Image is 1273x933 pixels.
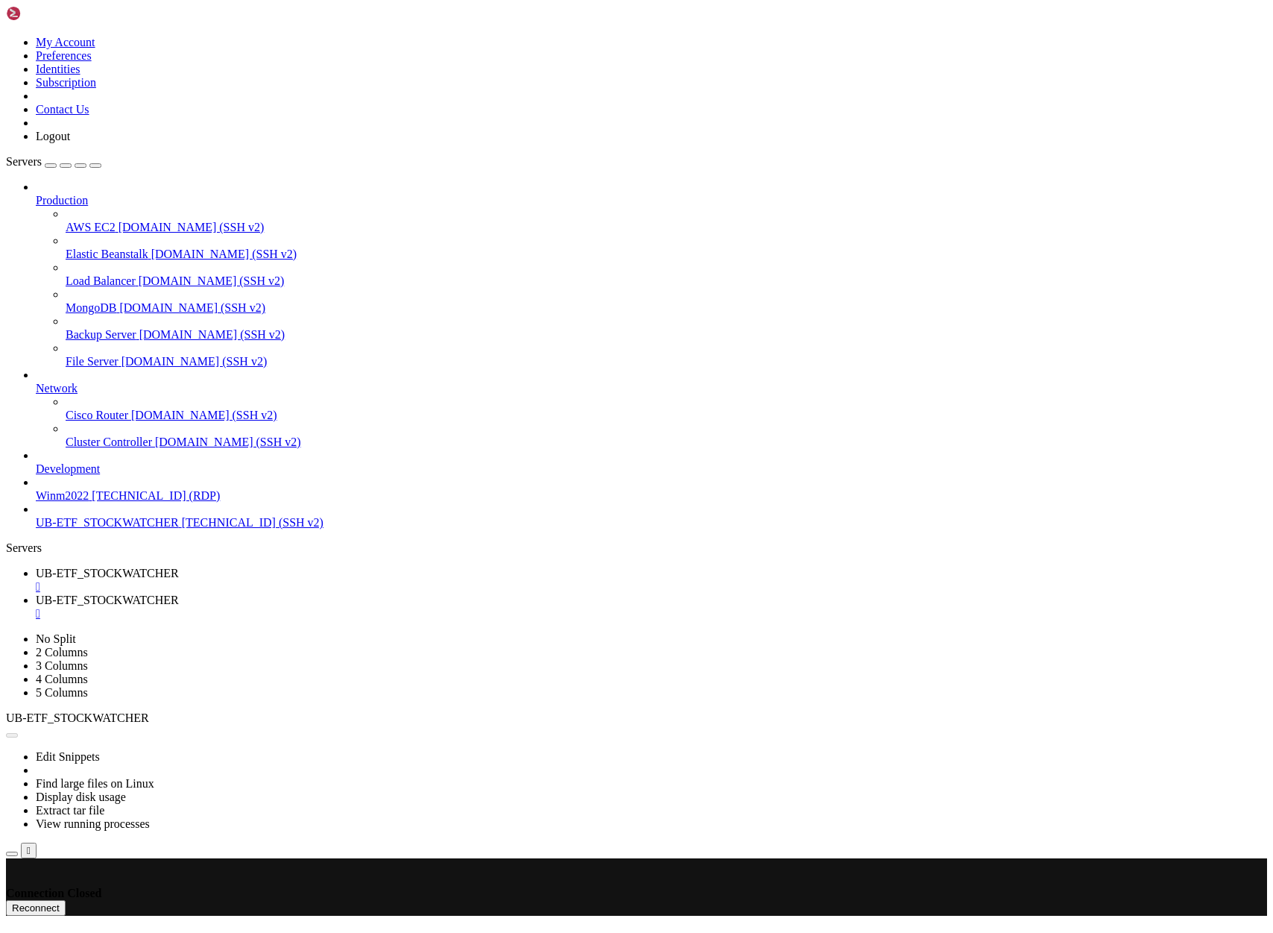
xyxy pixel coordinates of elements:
div:  [27,845,31,856]
li: Development [36,449,1267,476]
a: 5 Columns [36,686,88,699]
a: Development [36,462,1267,476]
li: Backup Server [DOMAIN_NAME] (SSH v2) [66,315,1267,342]
a: No Split [36,632,76,645]
a: Find large files on Linux [36,777,154,790]
span: Development [36,462,100,475]
a:  [36,580,1267,594]
li: Network [36,368,1267,449]
span: Cisco Router [66,409,128,421]
a: 4 Columns [36,673,88,685]
a:  [36,607,1267,621]
span: Backup Server [66,328,136,341]
span: AWS EC2 [66,221,116,233]
a: Network [36,382,1267,395]
span: [DOMAIN_NAME] (SSH v2) [121,355,268,368]
li: Elastic Beanstalk [DOMAIN_NAME] (SSH v2) [66,234,1267,261]
span: Production [36,194,88,207]
a: UB-ETF_STOCKWATCHER [36,594,1267,621]
span: [TECHNICAL_ID] (SSH v2) [182,516,323,529]
li: Cisco Router [DOMAIN_NAME] (SSH v2) [66,395,1267,422]
span: [DOMAIN_NAME] (SSH v2) [119,221,265,233]
li: Load Balancer [DOMAIN_NAME] (SSH v2) [66,261,1267,288]
span: UB-ETF_STOCKWATCHER [36,594,179,606]
a: UB-ETF_STOCKWATCHER [TECHNICAL_ID] (SSH v2) [36,516,1267,530]
a: My Account [36,36,95,48]
a: View running processes [36,817,150,830]
a: 3 Columns [36,659,88,672]
li: Production [36,180,1267,368]
span: [TECHNICAL_ID] (RDP) [92,489,220,502]
a: UB-ETF_STOCKWATCHER [36,567,1267,594]
span: [DOMAIN_NAME] (SSH v2) [131,409,277,421]
a: Servers [6,155,101,168]
span: UB-ETF_STOCKWATCHER [36,516,179,529]
a: Edit Snippets [36,750,100,763]
span: UB-ETF_STOCKWATCHER [36,567,179,579]
a: Load Balancer [DOMAIN_NAME] (SSH v2) [66,274,1267,288]
a: Winm2022 [TECHNICAL_ID] (RDP) [36,489,1267,503]
span: [DOMAIN_NAME] (SSH v2) [155,436,301,448]
li: MongoDB [DOMAIN_NAME] (SSH v2) [66,288,1267,315]
a: Logout [36,130,70,142]
li: Winm2022 [TECHNICAL_ID] (RDP) [36,476,1267,503]
span: Network [36,382,78,395]
a: AWS EC2 [DOMAIN_NAME] (SSH v2) [66,221,1267,234]
a: Display disk usage [36,791,126,803]
span: Cluster Controller [66,436,152,448]
a: Subscription [36,76,96,89]
a: Contact Us [36,103,89,116]
a: MongoDB [DOMAIN_NAME] (SSH v2) [66,301,1267,315]
span: [DOMAIN_NAME] (SSH v2) [139,274,285,287]
span: Winm2022 [36,489,89,502]
a: Cluster Controller [DOMAIN_NAME] (SSH v2) [66,436,1267,449]
a: Identities [36,63,80,75]
div: Servers [6,541,1267,555]
li: File Server [DOMAIN_NAME] (SSH v2) [66,342,1267,368]
a: Extract tar file [36,804,104,817]
span: [DOMAIN_NAME] (SSH v2) [119,301,265,314]
span: Elastic Beanstalk [66,248,148,260]
span: File Server [66,355,119,368]
a: Production [36,194,1267,207]
a: File Server [DOMAIN_NAME] (SSH v2) [66,355,1267,368]
span: UB-ETF_STOCKWATCHER [6,711,149,724]
a: Cisco Router [DOMAIN_NAME] (SSH v2) [66,409,1267,422]
li: AWS EC2 [DOMAIN_NAME] (SSH v2) [66,207,1267,234]
span: Load Balancer [66,274,136,287]
a: Elastic Beanstalk [DOMAIN_NAME] (SSH v2) [66,248,1267,261]
li: Cluster Controller [DOMAIN_NAME] (SSH v2) [66,422,1267,449]
button:  [21,843,37,858]
a: 2 Columns [36,646,88,659]
a: Backup Server [DOMAIN_NAME] (SSH v2) [66,328,1267,342]
span: MongoDB [66,301,116,314]
li: UB-ETF_STOCKWATCHER [TECHNICAL_ID] (SSH v2) [36,503,1267,530]
img: Shellngn [6,6,92,21]
span: [DOMAIN_NAME] (SSH v2) [139,328,285,341]
span: Servers [6,155,42,168]
span: [DOMAIN_NAME] (SSH v2) [151,248,297,260]
a: Preferences [36,49,92,62]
